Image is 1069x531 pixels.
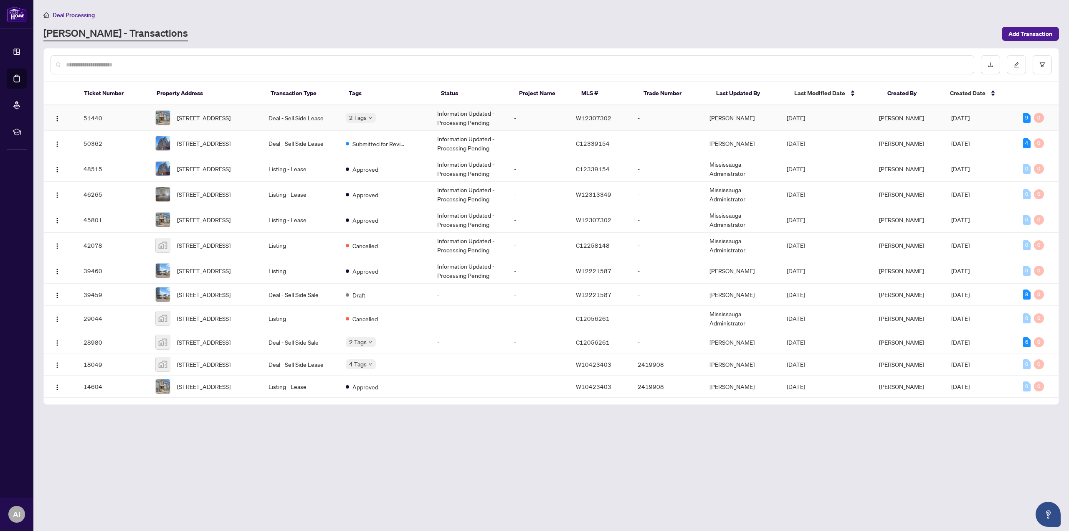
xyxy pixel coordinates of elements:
[77,207,149,233] td: 45801
[951,191,970,198] span: [DATE]
[431,182,508,207] td: Information Updated - Processing Pending
[54,115,61,122] img: Logo
[631,376,703,398] td: 2419908
[1034,266,1044,276] div: 0
[879,383,924,390] span: [PERSON_NAME]
[431,331,508,353] td: -
[787,383,805,390] span: [DATE]
[709,82,788,105] th: Last Updated By
[431,353,508,376] td: -
[787,165,805,173] span: [DATE]
[703,182,780,207] td: Mississauga Administrator
[507,284,569,306] td: -
[950,89,985,98] span: Created Date
[1023,313,1031,323] div: 0
[1034,313,1044,323] div: 0
[787,216,805,224] span: [DATE]
[1033,55,1052,74] button: filter
[342,82,434,105] th: Tags
[349,359,367,369] span: 4 Tags
[1013,62,1019,68] span: edit
[1023,138,1031,148] div: 4
[156,264,170,278] img: thumbnail-img
[703,331,780,353] td: [PERSON_NAME]
[879,267,924,274] span: [PERSON_NAME]
[177,164,231,173] span: [STREET_ADDRESS]
[703,156,780,182] td: Mississauga Administrator
[576,165,610,173] span: C12339154
[631,233,703,258] td: -
[951,114,970,122] span: [DATE]
[951,241,970,249] span: [DATE]
[51,358,64,371] button: Logo
[431,105,508,131] td: Information Updated - Processing Pending
[1034,215,1044,225] div: 0
[43,12,49,18] span: home
[77,82,150,105] th: Ticket Number
[703,258,780,284] td: [PERSON_NAME]
[787,338,805,346] span: [DATE]
[631,258,703,284] td: -
[177,190,231,199] span: [STREET_ADDRESS]
[352,290,365,300] span: Draft
[787,191,805,198] span: [DATE]
[1023,189,1031,199] div: 0
[576,315,610,322] span: C12056261
[51,111,64,124] button: Logo
[352,267,378,276] span: Approved
[352,382,378,391] span: Approved
[631,284,703,306] td: -
[576,216,611,224] span: W12307302
[54,362,61,368] img: Logo
[368,340,372,344] span: down
[507,331,569,353] td: -
[262,233,339,258] td: Listing
[77,258,149,284] td: 39460
[77,105,149,131] td: 51440
[1036,502,1061,527] button: Open asap
[879,315,924,322] span: [PERSON_NAME]
[631,331,703,353] td: -
[352,190,378,199] span: Approved
[951,140,970,147] span: [DATE]
[156,335,170,349] img: thumbnail-img
[631,207,703,233] td: -
[787,315,805,322] span: [DATE]
[177,338,231,347] span: [STREET_ADDRESS]
[156,287,170,302] img: thumbnail-img
[177,382,231,391] span: [STREET_ADDRESS]
[7,6,27,22] img: logo
[156,187,170,201] img: thumbnail-img
[54,268,61,275] img: Logo
[54,243,61,249] img: Logo
[54,217,61,224] img: Logo
[177,360,231,369] span: [STREET_ADDRESS]
[1039,62,1045,68] span: filter
[576,114,611,122] span: W12307302
[54,384,61,391] img: Logo
[879,165,924,173] span: [PERSON_NAME]
[177,215,231,224] span: [STREET_ADDRESS]
[879,291,924,298] span: [PERSON_NAME]
[53,11,95,19] span: Deal Processing
[150,82,264,105] th: Property Address
[879,216,924,224] span: [PERSON_NAME]
[77,376,149,398] td: 14604
[1002,27,1059,41] button: Add Transaction
[431,131,508,156] td: Information Updated - Processing Pending
[1034,337,1044,347] div: 0
[1007,55,1026,74] button: edit
[787,241,805,249] span: [DATE]
[951,315,970,322] span: [DATE]
[512,82,575,105] th: Project Name
[879,114,924,122] span: [PERSON_NAME]
[703,207,780,233] td: Mississauga Administrator
[631,353,703,376] td: 2419908
[951,361,970,368] span: [DATE]
[352,165,378,174] span: Approved
[177,139,231,148] span: [STREET_ADDRESS]
[51,288,64,301] button: Logo
[431,233,508,258] td: Information Updated - Processing Pending
[631,131,703,156] td: -
[51,213,64,226] button: Logo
